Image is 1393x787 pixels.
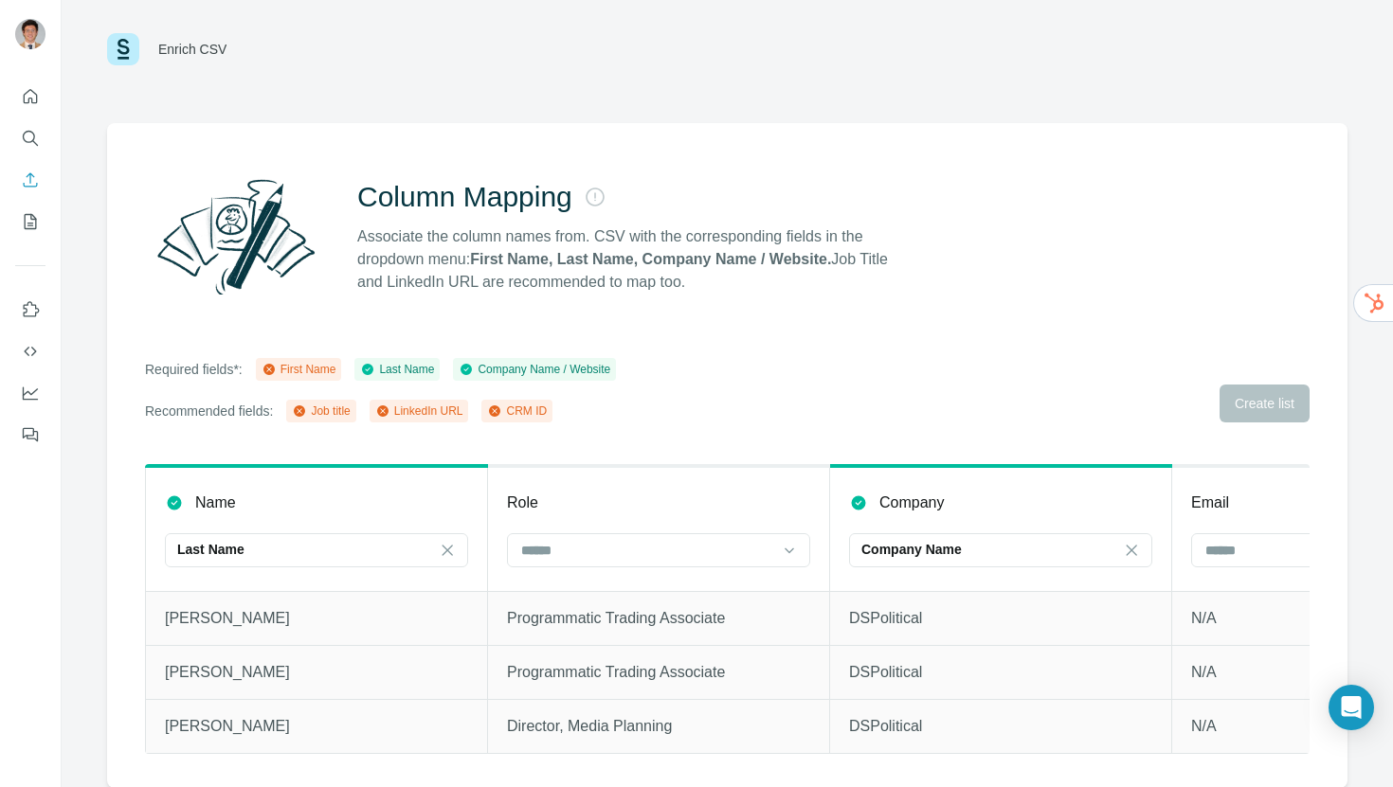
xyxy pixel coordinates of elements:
[507,715,810,738] p: Director, Media Planning
[165,607,468,630] p: [PERSON_NAME]
[375,402,463,420] div: LinkedIn URL
[357,225,905,294] p: Associate the column names from. CSV with the corresponding fields in the dropdown menu: Job Titl...
[165,661,468,684] p: [PERSON_NAME]
[177,540,244,559] p: Last Name
[487,402,547,420] div: CRM ID
[292,402,350,420] div: Job title
[507,607,810,630] p: Programmatic Trading Associate
[107,33,139,65] img: Surfe Logo
[165,715,468,738] p: [PERSON_NAME]
[15,19,45,49] img: Avatar
[195,492,236,514] p: Name
[15,163,45,197] button: Enrich CSV
[507,661,810,684] p: Programmatic Trading Associate
[15,205,45,239] button: My lists
[15,80,45,114] button: Quick start
[507,492,538,514] p: Role
[1329,685,1374,730] div: Open Intercom Messenger
[158,40,226,59] div: Enrich CSV
[15,293,45,327] button: Use Surfe on LinkedIn
[262,361,336,378] div: First Name
[357,180,572,214] h2: Column Mapping
[1191,492,1229,514] p: Email
[145,360,243,379] p: Required fields*:
[360,361,434,378] div: Last Name
[861,540,962,559] p: Company Name
[849,661,1152,684] p: DSPolitical
[15,418,45,452] button: Feedback
[15,121,45,155] button: Search
[15,376,45,410] button: Dashboard
[459,361,610,378] div: Company Name / Website
[15,334,45,368] button: Use Surfe API
[879,492,944,514] p: Company
[470,251,831,267] strong: First Name, Last Name, Company Name / Website.
[145,402,273,420] p: Recommended fields:
[849,607,1152,630] p: DSPolitical
[849,715,1152,738] p: DSPolitical
[145,169,327,305] img: Surfe Illustration - Column Mapping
